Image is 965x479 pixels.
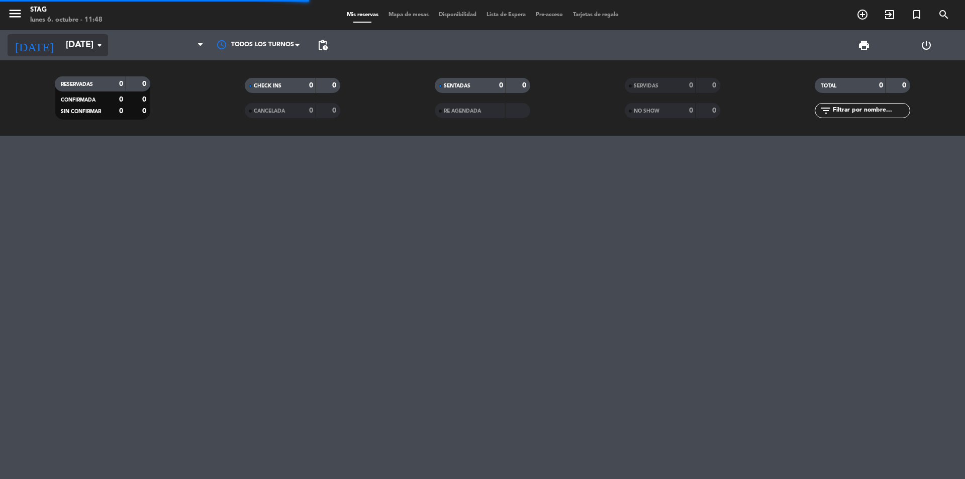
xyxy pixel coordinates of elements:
strong: 0 [689,107,693,114]
span: TOTAL [821,83,836,88]
strong: 0 [309,82,313,89]
span: Mis reservas [342,12,383,18]
span: SIN CONFIRMAR [61,109,101,114]
span: pending_actions [317,39,329,51]
div: lunes 6. octubre - 11:48 [30,15,103,25]
span: SERVIDAS [634,83,658,88]
i: menu [8,6,23,21]
strong: 0 [332,107,338,114]
div: STAG [30,5,103,15]
strong: 0 [142,108,148,115]
strong: 0 [119,108,123,115]
span: CONFIRMADA [61,98,95,103]
span: Mapa de mesas [383,12,434,18]
strong: 0 [712,82,718,89]
strong: 0 [712,107,718,114]
i: arrow_drop_down [93,39,106,51]
i: [DATE] [8,34,61,56]
i: filter_list [820,105,832,117]
strong: 0 [142,96,148,103]
strong: 0 [119,96,123,103]
strong: 0 [689,82,693,89]
strong: 0 [332,82,338,89]
span: CANCELADA [254,109,285,114]
strong: 0 [879,82,883,89]
strong: 0 [522,82,528,89]
span: print [858,39,870,51]
i: power_settings_new [920,39,932,51]
strong: 0 [902,82,908,89]
i: turned_in_not [911,9,923,21]
strong: 0 [499,82,503,89]
strong: 0 [119,80,123,87]
span: Tarjetas de regalo [568,12,624,18]
i: add_circle_outline [856,9,868,21]
strong: 0 [142,80,148,87]
span: RE AGENDADA [444,109,481,114]
div: LOG OUT [895,30,957,60]
i: search [938,9,950,21]
span: NO SHOW [634,109,659,114]
span: CHECK INS [254,83,281,88]
strong: 0 [309,107,313,114]
span: Lista de Espera [481,12,531,18]
span: Pre-acceso [531,12,568,18]
span: SENTADAS [444,83,470,88]
span: RESERVADAS [61,82,93,87]
button: menu [8,6,23,25]
input: Filtrar por nombre... [832,105,910,116]
span: Disponibilidad [434,12,481,18]
i: exit_to_app [884,9,896,21]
